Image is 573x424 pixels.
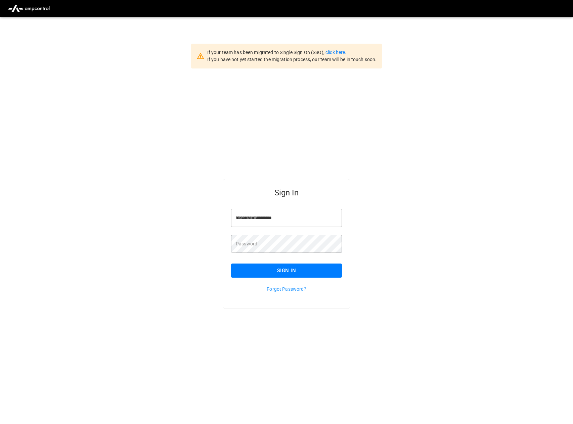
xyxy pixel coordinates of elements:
button: Sign In [231,264,342,278]
h5: Sign In [231,187,342,198]
img: ampcontrol.io logo [5,2,52,15]
span: If your team has been migrated to Single Sign On (SSO), [207,50,325,55]
span: If you have not yet started the migration process, our team will be in touch soon. [207,57,377,62]
p: Forgot Password? [231,286,342,292]
a: click here. [325,50,346,55]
